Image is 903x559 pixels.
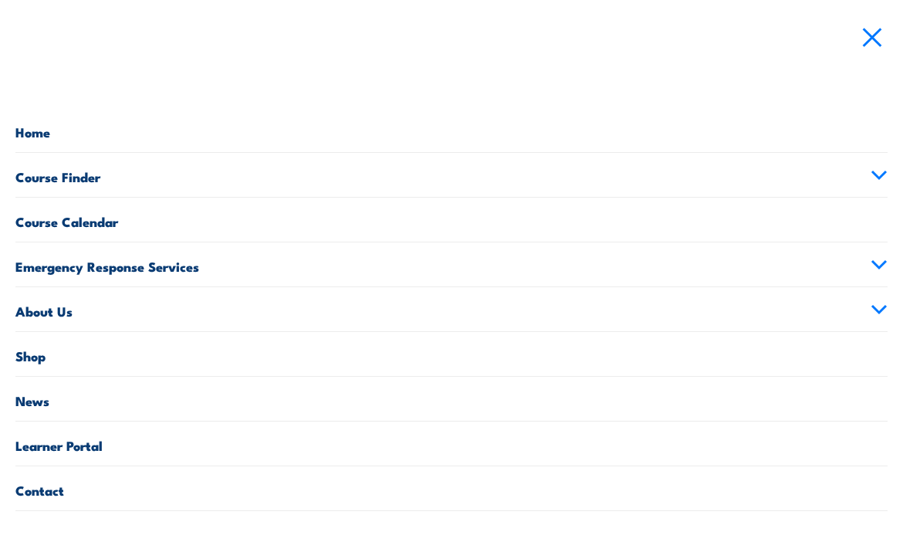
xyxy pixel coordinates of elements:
[15,287,888,331] a: About Us
[15,422,888,466] a: Learner Portal
[15,466,888,510] a: Contact
[15,242,888,286] a: Emergency Response Services
[15,108,888,152] a: Home
[15,153,888,197] a: Course Finder
[15,377,888,421] a: News
[15,198,888,242] a: Course Calendar
[15,332,888,376] a: Shop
